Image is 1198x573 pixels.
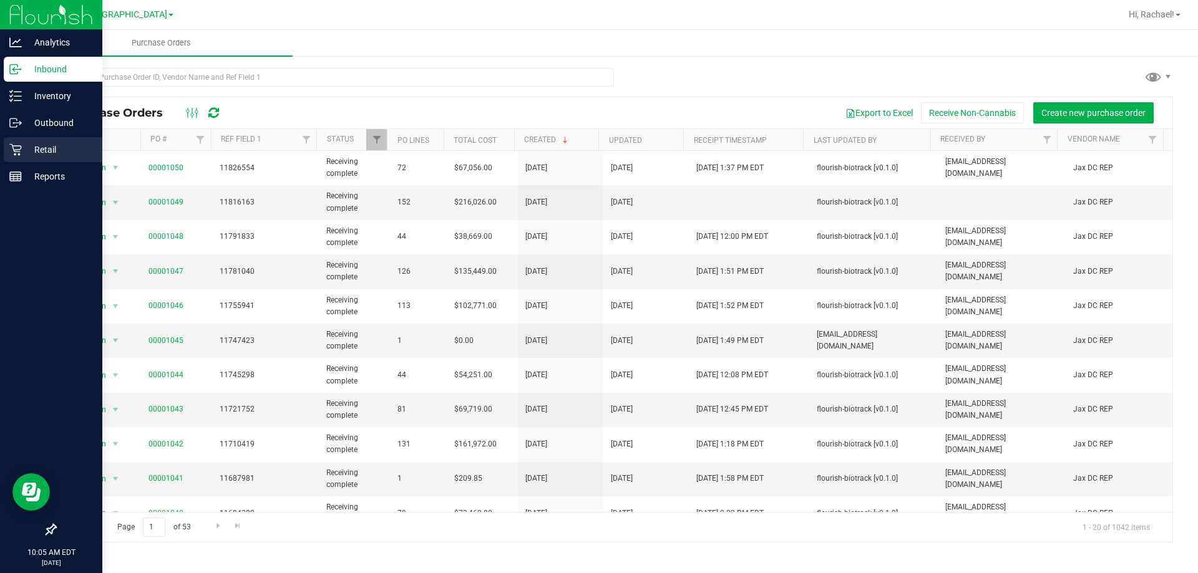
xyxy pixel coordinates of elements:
[12,473,50,511] iframe: Resource center
[107,297,123,315] span: select
[945,156,1058,180] span: [EMAIL_ADDRESS][DOMAIN_NAME]
[611,300,633,312] span: [DATE]
[22,169,97,184] p: Reports
[817,508,930,519] span: flourish-biotrack [v0.1.0]
[22,62,97,77] p: Inbound
[525,369,547,381] span: [DATE]
[696,508,764,519] span: [DATE] 2:03 PM EDT
[149,163,183,172] a: 00001050
[30,30,293,56] a: Purchase Orders
[696,403,768,415] span: [DATE] 12:45 PM EDT
[9,36,22,49] inline-svg: Analytics
[817,266,930,277] span: flourish-biotrack [v0.1.0]
[609,136,642,145] a: Updated
[229,518,247,534] a: Go to the last page
[817,438,930,450] span: flourish-biotrack [v0.1.0]
[149,370,183,379] a: 00001044
[9,170,22,183] inline-svg: Reports
[397,369,439,381] span: 44
[220,196,311,208] span: 11816163
[149,440,183,448] a: 00001042
[1036,129,1057,150] a: Filter
[945,225,1058,249] span: [EMAIL_ADDRESS][DOMAIN_NAME]
[814,136,877,145] a: Last Updated By
[65,106,175,120] span: Purchase Orders
[107,504,123,522] span: select
[149,405,183,413] a: 00001043
[611,508,633,519] span: [DATE]
[454,162,492,174] span: $67,056.00
[221,135,261,143] a: Ref Field 1
[220,162,311,174] span: 11826554
[397,473,439,484] span: 1
[696,335,764,347] span: [DATE] 1:49 PM EDT
[296,129,316,150] a: Filter
[817,162,930,174] span: flourish-biotrack [v0.1.0]
[149,232,183,241] a: 00001048
[220,438,311,450] span: 11710419
[454,403,492,415] span: $69,719.00
[6,547,97,558] p: 10:05 AM EDT
[9,90,22,102] inline-svg: Inventory
[107,435,123,453] span: select
[397,335,439,347] span: 1
[149,267,183,276] a: 00001047
[696,266,764,277] span: [DATE] 1:51 PM EDT
[397,231,439,243] span: 44
[107,470,123,488] span: select
[1073,369,1165,381] span: Jax DC REP
[817,300,930,312] span: flourish-biotrack [v0.1.0]
[397,266,439,277] span: 126
[694,136,767,145] a: Receipt Timestamp
[22,89,97,104] p: Inventory
[945,432,1058,456] span: [EMAIL_ADDRESS][DOMAIN_NAME]
[9,117,22,129] inline-svg: Outbound
[220,403,311,415] span: 11721752
[107,159,123,176] span: select
[696,438,764,450] span: [DATE] 1:18 PM EDT
[1073,266,1165,277] span: Jax DC REP
[22,115,97,130] p: Outbound
[326,501,382,525] span: Receiving complete
[397,136,429,145] a: PO Lines
[525,231,547,243] span: [DATE]
[190,129,211,150] a: Filter
[149,198,183,206] a: 00001049
[366,129,387,150] a: Filter
[326,432,382,456] span: Receiving complete
[6,558,97,567] p: [DATE]
[220,231,311,243] span: 11791833
[454,300,497,312] span: $102,771.00
[525,196,547,208] span: [DATE]
[940,135,985,143] a: Received By
[611,369,633,381] span: [DATE]
[220,369,311,381] span: 11745298
[115,37,208,49] span: Purchase Orders
[611,196,633,208] span: [DATE]
[454,508,492,519] span: $73,460.80
[945,329,1058,352] span: [EMAIL_ADDRESS][DOMAIN_NAME]
[326,329,382,352] span: Receiving complete
[1073,231,1165,243] span: Jax DC REP
[945,259,1058,283] span: [EMAIL_ADDRESS][DOMAIN_NAME]
[696,473,764,484] span: [DATE] 1:58 PM EDT
[220,266,311,277] span: 11781040
[611,473,633,484] span: [DATE]
[454,196,497,208] span: $216,026.00
[326,363,382,387] span: Receiving complete
[525,473,547,484] span: [DATE]
[525,438,547,450] span: [DATE]
[1068,135,1120,143] a: Vendor Name
[817,369,930,381] span: flourish-biotrack [v0.1.0]
[326,398,382,421] span: Receiving complete
[1073,403,1165,415] span: Jax DC REP
[327,135,354,143] a: Status
[397,438,439,450] span: 131
[525,335,547,347] span: [DATE]
[1073,162,1165,174] span: Jax DC REP
[454,473,482,484] span: $209.85
[696,231,768,243] span: [DATE] 12:00 PM EDT
[149,301,183,310] a: 00001046
[1073,438,1165,450] span: Jax DC REP
[1142,129,1163,150] a: Filter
